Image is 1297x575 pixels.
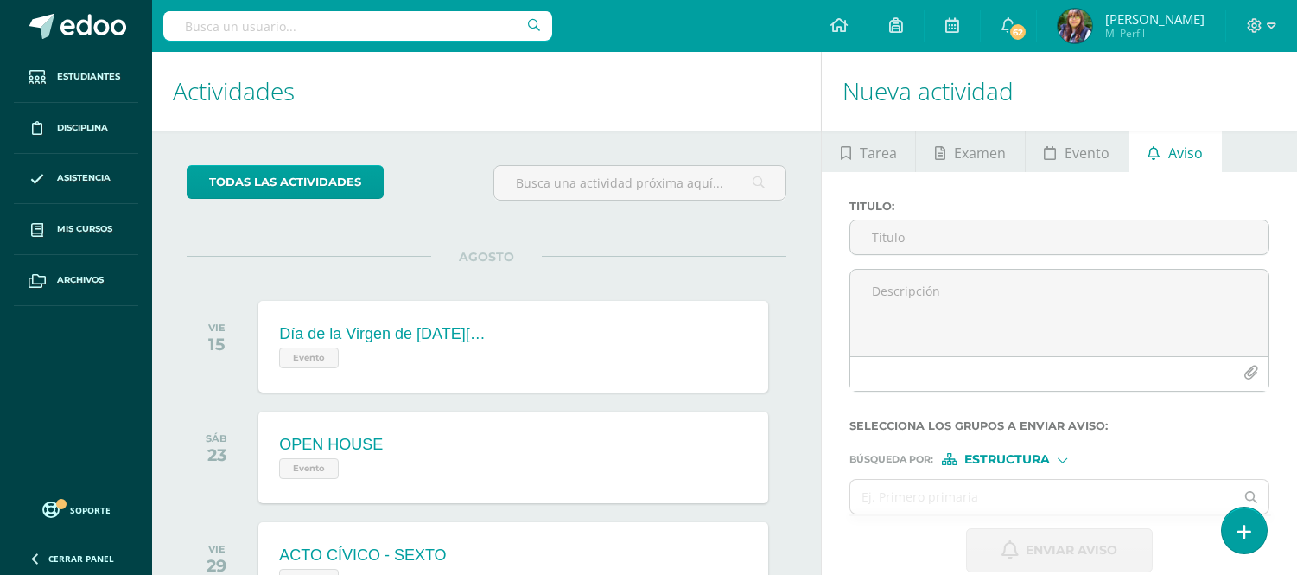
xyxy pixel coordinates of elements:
a: Evento [1026,131,1129,172]
span: Búsqueda por : [849,455,933,464]
a: Archivos [14,255,138,306]
input: Busca una actividad próxima aquí... [494,166,785,200]
input: Titulo [850,220,1268,254]
span: [PERSON_NAME] [1105,10,1205,28]
span: 62 [1008,22,1027,42]
div: OPEN HOUSE [279,436,383,454]
img: d02f7b5d7dd3d7b9e4d2ee7bbdbba8a0.png [1058,9,1092,43]
div: VIE [207,543,226,555]
button: Enviar aviso [966,528,1153,572]
span: Disciplina [57,121,108,135]
a: Soporte [21,497,131,521]
span: Archivos [57,273,104,287]
span: Evento [279,458,339,479]
h1: Actividades [173,52,800,131]
span: Mi Perfil [1105,26,1205,41]
span: Enviar aviso [1026,529,1117,572]
a: Tarea [822,131,915,172]
a: Aviso [1129,131,1222,172]
a: Asistencia [14,154,138,205]
span: Estudiantes [57,70,120,84]
div: Día de la Virgen de [DATE][PERSON_NAME] - Asueto [279,325,486,343]
div: 15 [208,334,226,355]
div: ACTO CÍVICO - SEXTO [279,546,446,565]
span: Aviso [1168,132,1203,174]
span: Cerrar panel [48,553,114,565]
span: Examen [954,132,1006,174]
a: Estudiantes [14,52,138,103]
span: Estructura [964,455,1050,464]
span: AGOSTO [431,249,542,265]
div: VIE [208,322,226,334]
a: Disciplina [14,103,138,154]
a: Mis cursos [14,204,138,255]
a: todas las Actividades [187,165,384,199]
label: Selecciona los grupos a enviar aviso : [849,419,1269,432]
span: Asistencia [57,171,111,185]
span: Evento [279,348,339,368]
div: [object Object] [942,453,1071,465]
input: Ej. Primero primaria [850,480,1234,514]
span: Mis cursos [57,222,112,236]
h1: Nueva actividad [842,52,1276,131]
span: Soporte [70,504,111,516]
label: Titulo : [849,200,1269,213]
span: Evento [1065,132,1109,174]
span: Tarea [860,132,897,174]
div: 23 [206,444,227,465]
div: SÁB [206,432,227,444]
a: Examen [916,131,1024,172]
input: Busca un usuario... [163,11,552,41]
